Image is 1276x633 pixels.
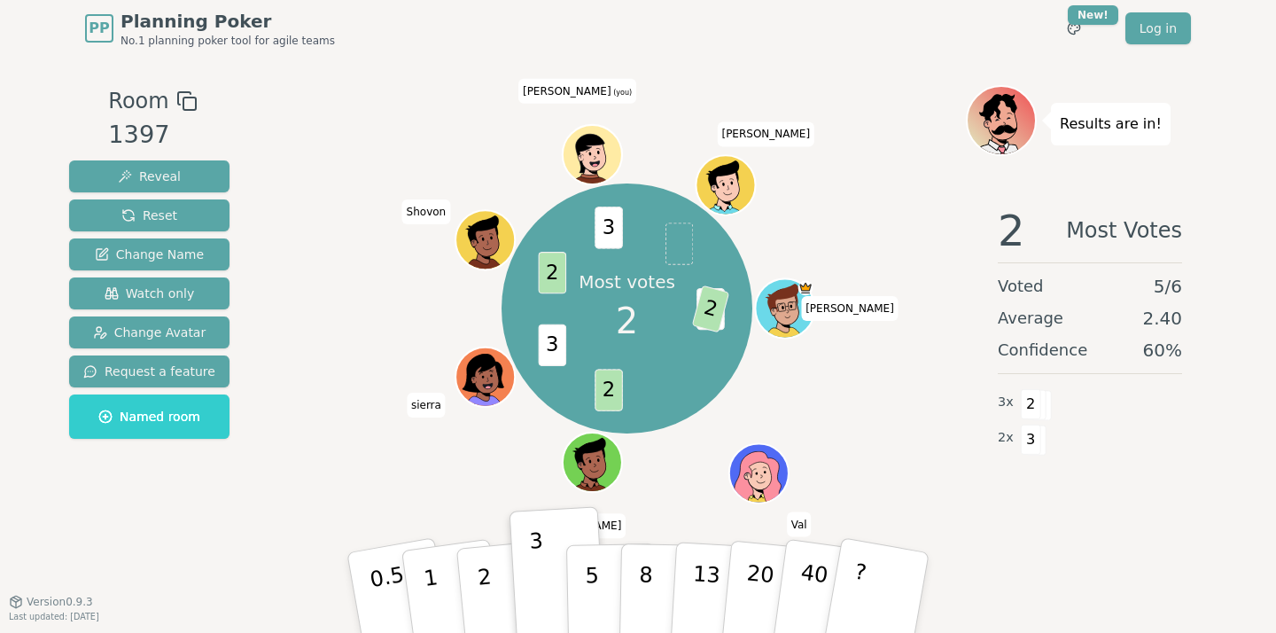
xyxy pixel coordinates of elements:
[998,306,1063,331] span: Average
[69,160,230,192] button: Reveal
[69,238,230,270] button: Change Name
[595,369,623,410] span: 2
[1021,425,1041,455] span: 3
[797,281,813,296] span: spencer is the host
[1154,274,1182,299] span: 5 / 6
[121,34,335,48] span: No.1 planning poker tool for agile teams
[118,168,181,185] span: Reveal
[108,117,197,153] div: 1397
[402,199,451,224] span: Click to change your name
[105,285,195,302] span: Watch only
[564,127,619,183] button: Click to change your avatar
[1125,12,1191,44] a: Log in
[69,395,230,439] button: Named room
[1058,12,1090,44] button: New!
[998,209,1025,252] span: 2
[93,324,206,341] span: Change Avatar
[69,356,230,387] button: Request a feature
[69,277,230,309] button: Watch only
[529,528,549,625] p: 3
[89,18,109,39] span: PP
[69,199,230,231] button: Reset
[1021,389,1041,419] span: 2
[998,338,1087,363] span: Confidence
[9,595,93,609] button: Version0.9.3
[1068,5,1118,25] div: New!
[538,324,566,365] span: 3
[998,274,1044,299] span: Voted
[518,79,636,104] span: Click to change your name
[69,316,230,348] button: Change Avatar
[407,393,446,418] span: Click to change your name
[1066,209,1182,252] span: Most Votes
[579,270,675,294] p: Most votes
[787,512,812,537] span: Click to change your name
[83,363,215,380] span: Request a feature
[998,393,1014,412] span: 3 x
[801,296,899,321] span: Click to change your name
[108,85,168,117] span: Room
[1142,306,1182,331] span: 2.40
[717,122,814,147] span: Click to change your name
[616,294,638,348] span: 2
[538,252,566,293] span: 2
[998,428,1014,448] span: 2 x
[529,513,626,538] span: Click to change your name
[95,246,204,263] span: Change Name
[691,285,729,332] span: 2
[1060,112,1162,137] p: Results are in!
[611,89,633,97] span: (you)
[121,207,177,224] span: Reset
[121,9,335,34] span: Planning Poker
[9,612,99,621] span: Last updated: [DATE]
[27,595,93,609] span: Version 0.9.3
[85,9,335,48] a: PPPlanning PokerNo.1 planning poker tool for agile teams
[595,207,623,248] span: 3
[98,408,200,426] span: Named room
[1143,338,1182,363] span: 60 %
